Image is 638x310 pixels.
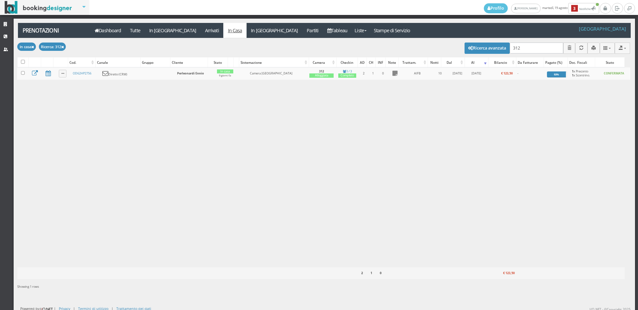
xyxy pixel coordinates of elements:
[370,23,415,38] a: Stampe di Servizio
[515,67,544,80] td: -
[428,58,441,67] div: Notti
[359,67,369,80] td: 2
[488,58,516,67] div: Bilancio
[399,58,428,67] div: Trattam.
[217,69,233,74] div: In casa
[338,73,356,78] div: Completo
[433,67,447,80] td: 10
[248,67,307,80] td: Camera [GEOGRAPHIC_DATA]
[239,58,309,67] div: Sistemazione
[96,58,140,67] div: Canale
[465,58,488,67] div: Al
[73,71,91,75] a: OD62HP2756
[309,58,336,67] div: Camera
[501,71,513,75] b: € 123,50
[484,3,600,14] span: martedì, 19 agosto
[595,58,624,67] div: Stato
[5,1,72,14] img: BookingDesigner.com
[358,58,367,67] div: AD
[177,71,204,75] b: Perleonardi Ennio
[323,23,352,38] a: Tableau
[579,26,626,32] h4: [GEOGRAPHIC_DATA]
[441,58,465,67] div: Dal
[369,67,378,80] td: 1
[371,271,372,275] b: 1
[352,23,369,38] a: Liste
[247,23,302,38] a: In [GEOGRAPHIC_DATA]
[17,43,36,51] button: In casa
[572,73,574,77] b: 1
[484,3,508,13] a: Profilo
[337,58,358,67] div: Checkin
[219,74,231,77] small: 9 giorni fa
[467,67,485,80] td: [DATE]
[516,58,544,67] div: Da Fatturare
[90,23,126,38] a: Dashboard
[208,58,228,67] div: Stato
[100,67,145,80] td: Diretto (CRM)
[145,23,200,38] a: In [GEOGRAPHIC_DATA]
[465,43,510,54] button: Ricerca avanzata
[319,69,324,73] b: 312
[511,4,541,13] a: [PERSON_NAME]
[488,269,516,277] div: € 123,50
[447,67,467,80] td: [DATE]
[570,67,598,80] td: x Preconto x Scontrino.
[302,23,323,38] a: Partiti
[402,67,433,80] td: AIFB
[39,43,66,51] button: Ricerca: 312
[547,71,566,77] div: 93%
[544,58,568,67] div: Pagato (%)
[575,43,587,53] button: Aggiorna
[223,23,247,38] a: In Casa
[510,43,563,53] input: Cerca
[17,284,39,289] span: Showing 1 rows
[380,271,381,275] b: 0
[141,58,170,67] div: Gruppo
[200,23,223,38] a: Arrivati
[386,58,398,67] div: Note
[568,3,599,14] button: 3Notifiche
[18,23,87,38] a: Prenotazioni
[568,58,595,67] div: Doc. Fiscali
[170,58,208,67] div: Cliente
[572,69,574,73] b: 1
[377,67,388,80] td: 0
[604,71,624,75] b: CONFERMATA
[367,58,375,67] div: CH
[361,271,363,275] b: 2
[309,73,334,78] div: Alloggiata
[126,23,145,38] a: Tutte
[376,58,385,67] div: INF
[338,69,356,78] a: 3 / 3Completo
[68,58,95,67] div: Cod.
[571,5,578,12] b: 3
[615,43,630,53] button: Export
